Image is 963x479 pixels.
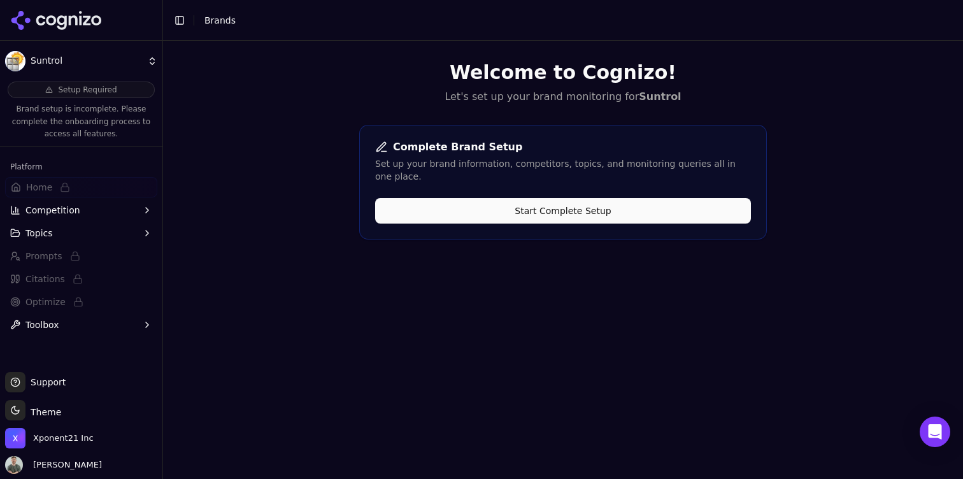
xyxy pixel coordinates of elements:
img: Suntrol [5,51,25,71]
button: Topics [5,223,157,243]
span: Brands [204,15,236,25]
span: Toolbox [25,318,59,331]
nav: breadcrumb [204,14,236,27]
p: Let's set up your brand monitoring for [359,89,767,104]
span: Optimize [25,296,66,308]
img: Chuck McCarthy [5,456,23,474]
span: Suntrol [31,55,142,67]
span: Xponent21 Inc [33,433,94,444]
button: Open organization switcher [5,428,94,448]
h1: Welcome to Cognizo! [359,61,767,84]
strong: Suntrol [639,90,681,103]
div: Open Intercom Messenger [920,417,950,447]
span: Support [25,376,66,389]
div: Complete Brand Setup [375,141,751,154]
span: Setup Required [58,85,117,95]
img: Xponent21 Inc [5,428,25,448]
span: [PERSON_NAME] [28,459,102,471]
div: Set up your brand information, competitors, topics, and monitoring queries all in one place. [375,157,751,183]
p: Brand setup is incomplete. Please complete the onboarding process to access all features. [8,103,155,141]
button: Toolbox [5,315,157,335]
span: Prompts [25,250,62,262]
button: Competition [5,200,157,220]
span: Competition [25,204,80,217]
span: Topics [25,227,53,240]
span: Citations [25,273,65,285]
span: Home [26,181,52,194]
span: Theme [25,407,61,417]
div: Platform [5,157,157,177]
button: Start Complete Setup [375,198,751,224]
button: Open user button [5,456,102,474]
